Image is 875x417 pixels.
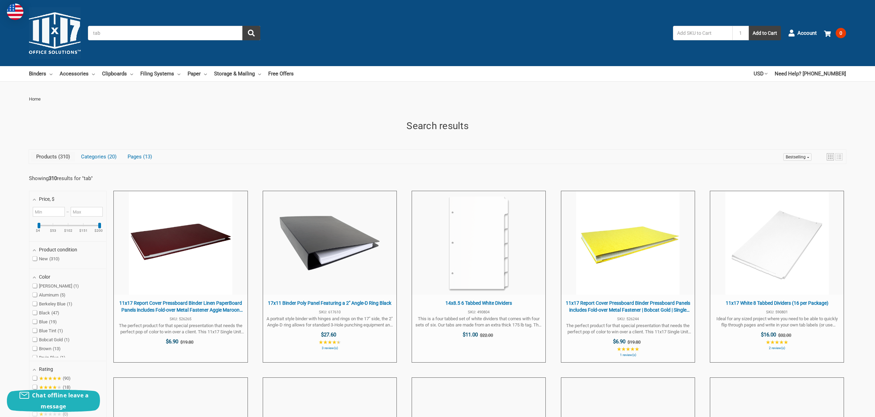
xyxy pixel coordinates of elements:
[49,256,60,261] span: 310
[60,292,66,298] span: 5
[88,26,260,40] input: Search by keyword, brand or SKU
[67,301,72,306] span: 1
[142,154,152,160] span: 13
[29,175,112,181] div: Showing results for " "
[32,392,89,410] span: Chat offline leave a message
[266,300,393,307] span: 17x11 Binder Poly Panel Featuring a 2" Angle-D Ring Black
[463,332,478,338] span: $11.00
[263,191,396,362] a: 17x11 Binder Poly Panel Featuring a 2" Angle-D Ring Black
[775,66,846,81] a: Need Help? [PHONE_NUMBER]
[835,153,843,160] a: View list mode
[754,66,767,81] a: USD
[714,346,840,350] span: 2 review(s)
[33,301,72,307] span: Berkeley Blue
[166,338,178,345] span: $6.90
[714,316,840,328] span: Ideal for any sized project where you need to be able to quickly flip through pages and write in ...
[710,191,844,362] a: 11x17 White 8 Tabbed Dividers (16 per Package)
[117,300,244,313] span: 11x17 Report Cover Pressboard Binder Linen PaperBoard Panels includes Fold-over Metal Fastener Ag...
[33,346,61,352] span: Brown
[412,191,545,362] a: 14x8.5 6 Tabbed White Dividers
[613,338,625,345] span: $6.90
[102,66,133,81] a: Clipboards
[268,66,294,81] a: Free Offers
[214,66,261,81] a: Storage & Mailing
[415,316,542,328] span: This is a four tabbed set of white dividers that comes with four sets of six. Our tabs are made f...
[39,385,61,390] span: ★★★★★
[33,283,79,289] span: [PERSON_NAME]
[561,191,695,362] a: 11x17 Report Cover Pressboard Binder Pressboard Panels includes Fold-over Metal Fastener | Bobcat...
[714,300,840,307] span: 11x17 White 8 Tabbed Dividers (16 per Package)
[797,29,817,37] span: Account
[117,317,244,321] span: SKU: 526265
[427,191,531,295] img: 14x8.5 6 Tabbed White Dividers
[749,26,781,40] button: Add to Cart
[627,340,641,345] span: $19.80
[33,319,57,325] span: Blue
[39,376,61,381] span: ★★★★★
[63,385,71,390] span: 18
[60,355,66,360] span: 1
[39,274,50,280] span: Color
[415,310,542,314] span: SKU: 490804
[319,340,341,345] span: ★★★★★
[565,323,691,335] span: The perfect product for that special presentation that needs the perfect pop of color to win over...
[180,340,193,345] span: $19.80
[60,66,95,81] a: Accessories
[33,207,65,217] input: Minimum value
[415,300,542,307] span: 14x8.5 6 Tabbed White Dividers
[49,175,57,181] b: 310
[565,300,691,313] span: 11x17 Report Cover Pressboard Binder Pressboard Panels includes Fold-over Metal Fastener | Bobcat...
[7,390,100,412] button: Chat offline leave a message
[33,337,70,343] span: Bobcat Gold
[266,346,393,350] span: 3 review(s)
[63,411,68,417] span: 0
[824,24,846,42] a: 0
[29,119,846,133] h1: Search results
[786,155,806,159] span: Bestselling
[117,323,244,335] span: The perfect product for that special presentation that needs the perfect pop of color to win over...
[61,229,76,232] ins: $102
[761,332,776,338] span: $16.00
[39,196,54,202] span: Price
[39,366,53,372] span: Rating
[140,66,180,81] a: Filing Systems
[617,346,639,352] span: ★★★★★
[106,154,117,160] span: 20
[31,229,45,232] ins: $4
[827,153,834,160] a: View grid mode
[29,7,81,59] img: 11x17.com
[84,175,91,181] a: tab
[73,283,79,289] span: 1
[76,152,122,161] a: View Categories Tab
[51,310,59,315] span: 47
[64,337,70,342] span: 1
[31,152,75,161] a: View Products Tab
[565,317,691,321] span: SKU: 526244
[114,191,247,362] a: 11x17 Report Cover Pressboard Binder Linen PaperBoard Panels includes Fold-over Metal Fastener Ag...
[122,152,157,161] a: View Pages Tab
[46,229,60,232] ins: $53
[266,316,393,328] span: A portrait style binder with hinges and rings on the 17" side, the 2" Angle-D ring allows for sta...
[33,355,66,361] span: Bruin Blue
[76,229,91,232] ins: $151
[714,310,840,314] span: SKU: 590801
[57,154,70,160] span: 310
[188,66,207,81] a: Paper
[63,376,71,381] span: 90
[65,209,70,215] span: –
[33,328,63,334] span: Blue Tint
[673,26,732,40] input: Add SKU to Cart
[33,256,60,262] span: New
[50,196,54,202] span: , $
[836,28,846,38] span: 0
[49,319,57,324] span: 19
[58,328,63,333] span: 1
[71,207,103,217] input: Maximum value
[783,153,812,161] a: Sort options
[565,353,691,357] span: 1 review(s)
[778,333,791,338] span: $32.00
[91,229,106,232] ins: $200
[29,66,52,81] a: Binders
[39,247,77,252] span: Product condition
[766,340,788,345] span: ★★★★★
